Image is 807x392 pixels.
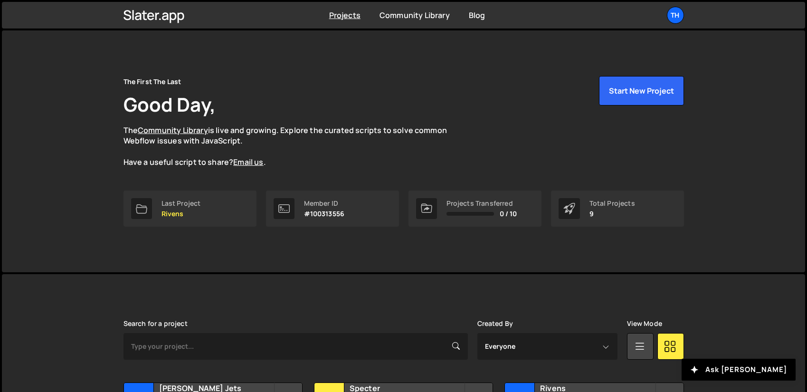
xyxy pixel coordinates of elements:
[329,10,361,20] a: Projects
[161,200,201,207] div: Last Project
[161,210,201,218] p: Rivens
[500,210,517,218] span: 0 / 10
[589,210,635,218] p: 9
[469,10,485,20] a: Blog
[627,320,662,327] label: View Mode
[123,91,216,117] h1: Good Day,
[123,76,181,87] div: The First The Last
[667,7,684,24] a: Th
[233,157,263,167] a: Email us
[380,10,450,20] a: Community Library
[304,210,345,218] p: #100313556
[123,320,188,327] label: Search for a project
[589,200,635,207] div: Total Projects
[304,200,345,207] div: Member ID
[477,320,513,327] label: Created By
[123,125,465,168] p: The is live and growing. Explore the curated scripts to solve common Webflow issues with JavaScri...
[446,200,517,207] div: Projects Transferred
[123,333,468,360] input: Type your project...
[599,76,684,105] button: Start New Project
[138,125,208,135] a: Community Library
[123,191,256,227] a: Last Project Rivens
[682,359,796,381] button: Ask [PERSON_NAME]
